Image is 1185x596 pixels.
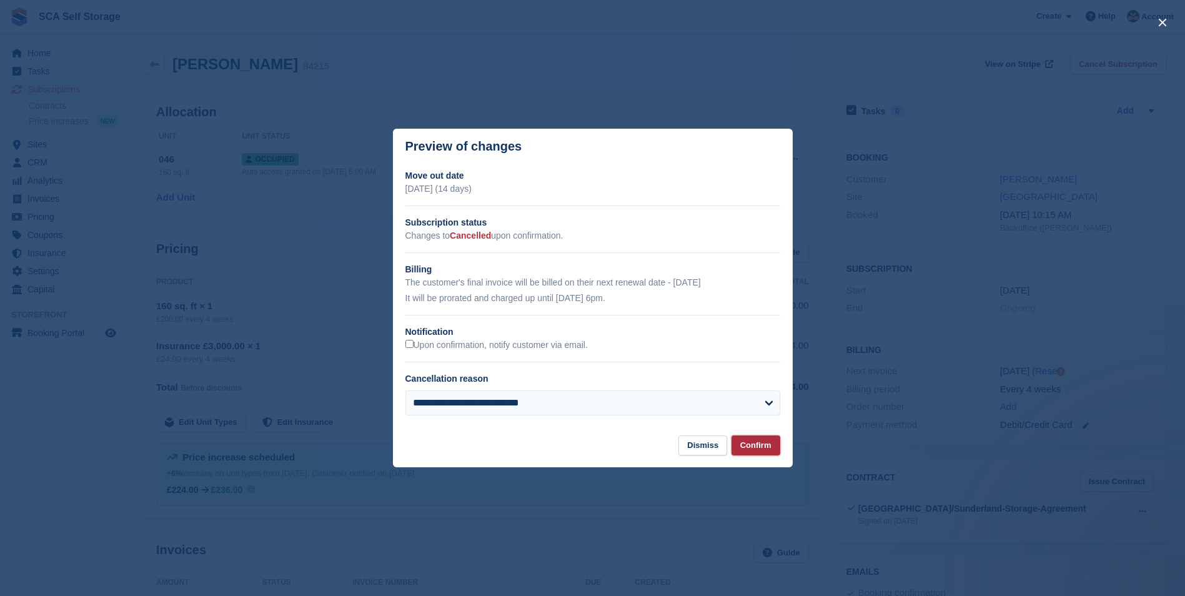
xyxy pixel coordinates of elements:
label: Upon confirmation, notify customer via email. [405,340,588,351]
p: [DATE] (14 days) [405,182,780,196]
p: The customer's final invoice will be billed on their next renewal date - [DATE] [405,276,780,289]
h2: Move out date [405,169,780,182]
button: close [1153,12,1173,32]
h2: Subscription status [405,216,780,229]
p: Preview of changes [405,139,522,154]
button: Dismiss [678,435,727,456]
h2: Billing [405,263,780,276]
p: It will be prorated and charged up until [DATE] 6pm. [405,292,780,305]
label: Cancellation reason [405,374,488,384]
button: Confirm [731,435,780,456]
p: Changes to upon confirmation. [405,229,780,242]
input: Upon confirmation, notify customer via email. [405,340,414,348]
span: Cancelled [450,231,491,241]
h2: Notification [405,325,780,339]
